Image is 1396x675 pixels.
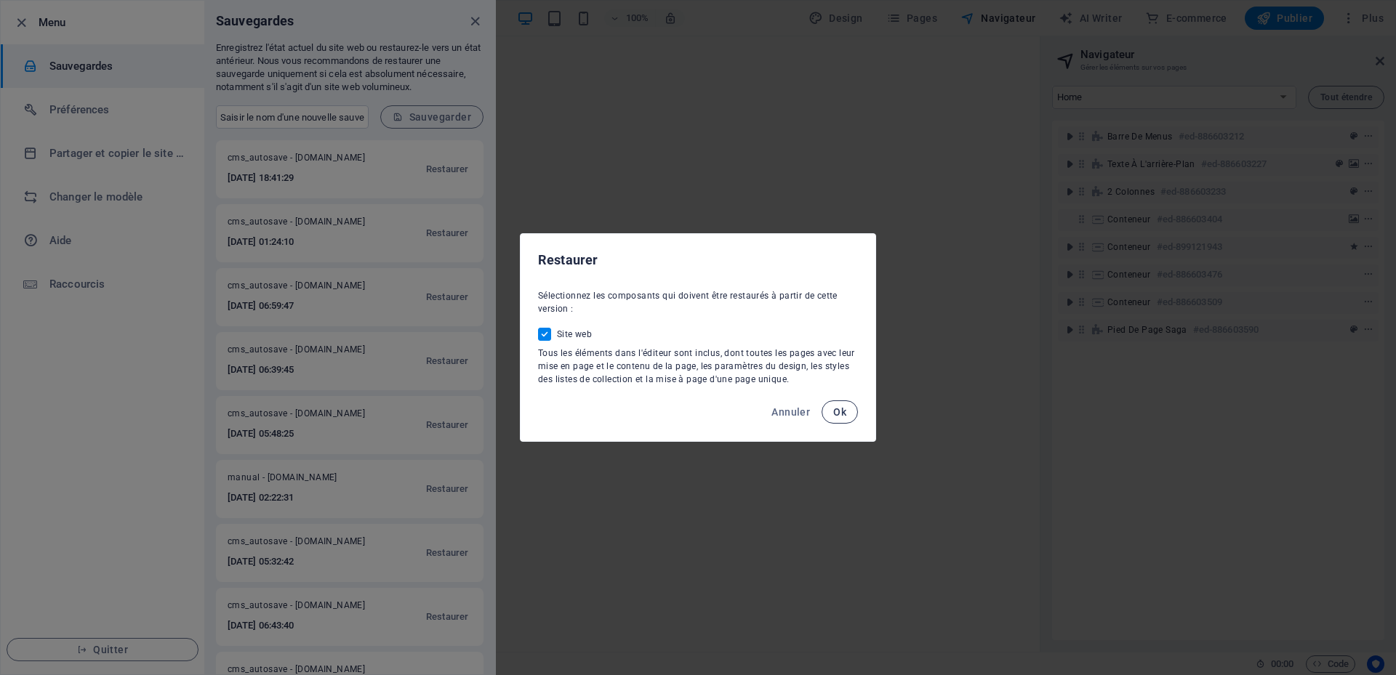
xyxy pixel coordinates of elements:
span: Annuler [771,406,810,418]
span: Sélectionnez les composants qui doivent être restaurés à partir de cette version : [538,291,838,314]
button: Ok [822,400,858,424]
span: Site web [557,328,592,340]
span: Ok [833,406,846,418]
span: Tous les éléments dans l'éditeur sont inclus, dont toutes les pages avec leur mise en page et le ... [538,348,855,384]
button: Annuler [766,400,816,424]
h2: Restaurer [538,251,858,269]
